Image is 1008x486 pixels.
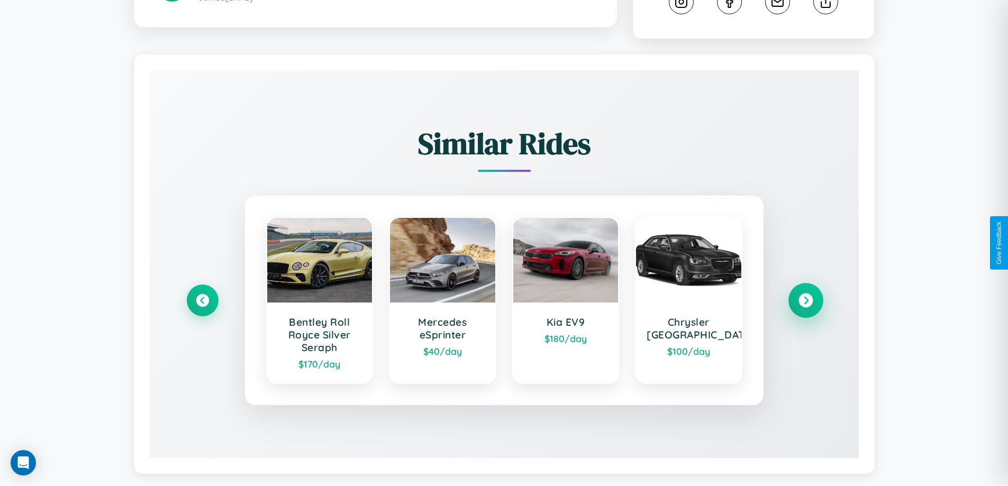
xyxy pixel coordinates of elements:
div: Open Intercom Messenger [11,450,36,475]
div: $ 100 /day [647,345,731,357]
div: $ 180 /day [524,333,608,344]
div: Give Feedback [995,222,1003,264]
a: Bentley Roll Royce Silver Seraph$170/day [266,217,374,384]
a: Kia EV9$180/day [512,217,620,384]
div: $ 170 /day [278,358,362,370]
h3: Kia EV9 [524,316,608,328]
a: Chrysler [GEOGRAPHIC_DATA]$100/day [635,217,742,384]
h3: Bentley Roll Royce Silver Seraph [278,316,362,354]
h3: Chrysler [GEOGRAPHIC_DATA] [647,316,731,341]
h3: Mercedes eSprinter [401,316,485,341]
div: $ 40 /day [401,345,485,357]
a: Mercedes eSprinter$40/day [389,217,496,384]
h2: Similar Rides [187,123,822,164]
